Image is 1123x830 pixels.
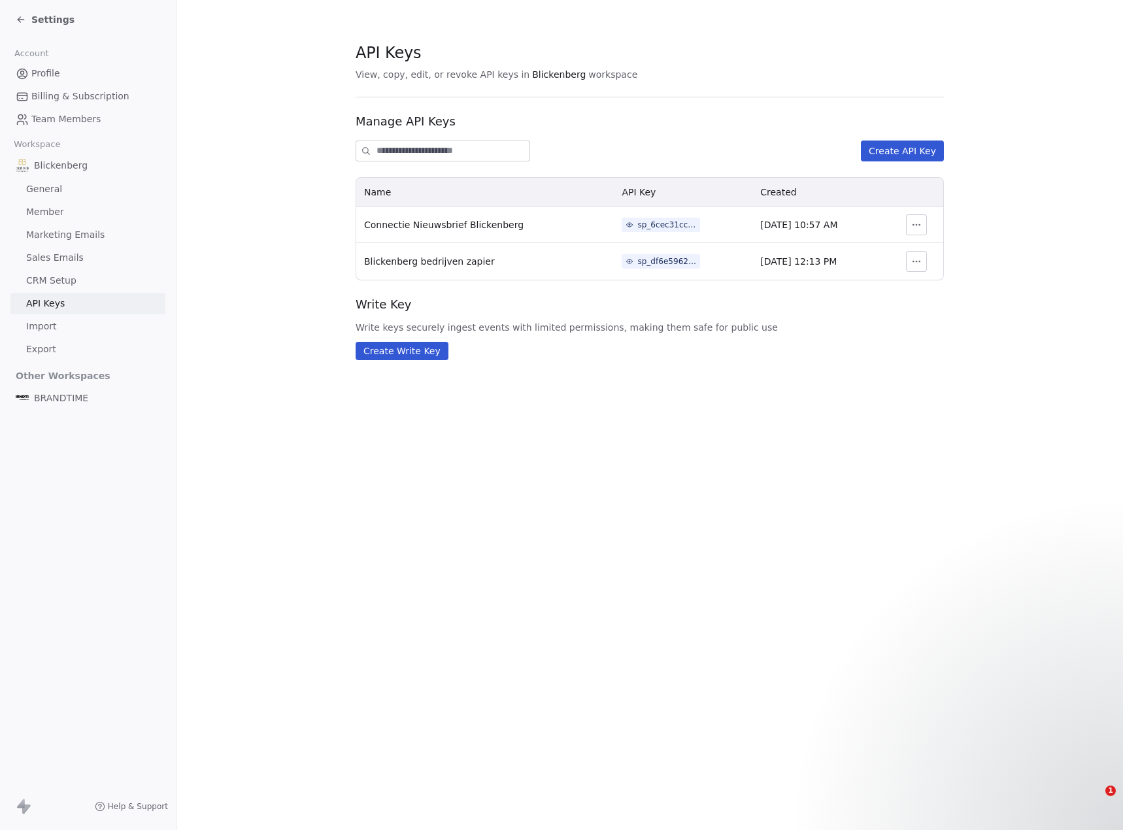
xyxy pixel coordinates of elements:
[10,247,165,269] a: Sales Emails
[10,63,165,84] a: Profile
[752,243,889,280] td: [DATE] 12:13 PM
[637,219,696,231] div: sp_6cec31cc798b4797a053ea6e42a8821f
[1105,786,1116,796] span: 1
[31,90,129,103] span: Billing & Subscription
[10,365,116,386] span: Other Workspaces
[31,112,101,126] span: Team Members
[26,297,65,310] span: API Keys
[16,13,75,26] a: Settings
[8,135,66,154] span: Workspace
[31,67,60,80] span: Profile
[10,201,165,223] a: Member
[637,256,696,267] div: sp_df6e5962f0584720952e0644ab7afb93
[356,68,944,81] span: View, copy, edit, or revoke API keys in workspace
[532,68,586,81] span: Blickenberg
[364,220,524,230] span: Connectie Nieuwsbrief Blickenberg
[1079,786,1110,817] iframe: Intercom live chat
[10,293,165,314] a: API Keys
[26,320,56,333] span: Import
[16,159,29,172] img: logo-blickenberg-feestzalen_800.png
[26,251,84,265] span: Sales Emails
[10,316,165,337] a: Import
[752,207,889,243] td: [DATE] 10:57 AM
[10,270,165,291] a: CRM Setup
[356,113,944,130] span: Manage API Keys
[16,391,29,405] img: Kopie%20van%20LOGO%20BRNDTIME%20WIT%20PNG%20(1).png
[356,296,944,313] span: Write Key
[10,178,165,200] a: General
[760,187,796,197] span: Created
[31,13,75,26] span: Settings
[26,274,76,288] span: CRM Setup
[364,256,495,267] span: Blickenberg bedrijven zapier
[861,141,944,161] button: Create API Key
[10,86,165,107] a: Billing & Subscription
[34,391,88,405] span: BRANDTIME
[356,342,448,360] button: Create Write Key
[10,339,165,360] a: Export
[26,342,56,356] span: Export
[356,43,421,63] span: API Keys
[356,321,944,334] span: Write keys securely ingest events with limited permissions, making them safe for public use
[108,801,168,812] span: Help & Support
[95,801,168,812] a: Help & Support
[26,205,64,219] span: Member
[622,187,656,197] span: API Key
[26,228,105,242] span: Marketing Emails
[10,108,165,130] a: Team Members
[8,44,54,63] span: Account
[364,187,391,197] span: Name
[34,159,88,172] span: Blickenberg
[10,224,165,246] a: Marketing Emails
[26,182,62,196] span: General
